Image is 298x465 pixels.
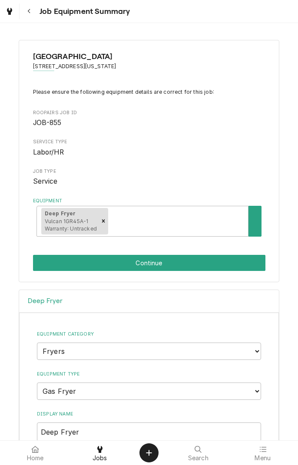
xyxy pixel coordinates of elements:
[21,3,37,19] button: Navigate back
[188,455,209,462] span: Search
[33,88,265,96] p: Please ensure the following equipment details are correct for this job:
[33,109,265,116] span: Roopairs Job ID
[33,177,58,185] span: Service
[166,442,230,463] a: Search
[93,455,107,462] span: Jobs
[2,3,17,19] a: Go to Jobs
[68,442,132,463] a: Jobs
[33,139,265,145] span: Service Type
[45,210,76,217] strong: Deep Fryer
[37,6,130,17] span: Job Equipment Summary
[33,176,265,187] span: Job Type
[33,118,265,128] span: Roopairs Job ID
[33,148,64,156] span: Labor/HR
[33,168,265,187] div: Job Type
[27,455,44,462] span: Home
[33,63,265,70] span: Address
[37,331,261,360] div: Equipment Category
[3,442,67,463] a: Home
[139,443,159,462] button: Create Object
[33,255,265,271] div: Button Group
[37,371,261,400] div: Equipment Type
[33,109,265,128] div: Roopairs Job ID
[33,198,265,204] label: Equipment
[37,331,261,338] label: Equipment Category
[37,411,261,442] div: Display Name
[19,290,279,313] button: Accordion Details Expand Trigger
[28,297,63,305] h3: Deep Fryer
[33,255,265,271] div: Button Group Row
[37,371,261,378] label: Equipment Type
[33,139,265,157] div: Service Type
[33,255,265,271] button: Continue
[231,442,295,463] a: Menu
[45,218,97,232] span: Vulcan 1GR45A-1 Warranty: Untracked
[255,455,271,462] span: Menu
[37,411,261,418] label: Display Name
[33,51,265,63] span: Name
[99,208,108,235] div: Remove [object Object]
[33,119,62,127] span: JOB-855
[33,51,265,77] div: Client Information
[19,40,279,282] div: Job Equipment Summary Form
[33,168,265,175] span: Job Type
[33,198,265,237] div: Equipment
[33,88,265,237] div: Job Equipment Summary
[33,147,265,158] span: Service Type
[19,290,279,313] div: Accordion Header
[248,206,262,237] button: Create New Equipment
